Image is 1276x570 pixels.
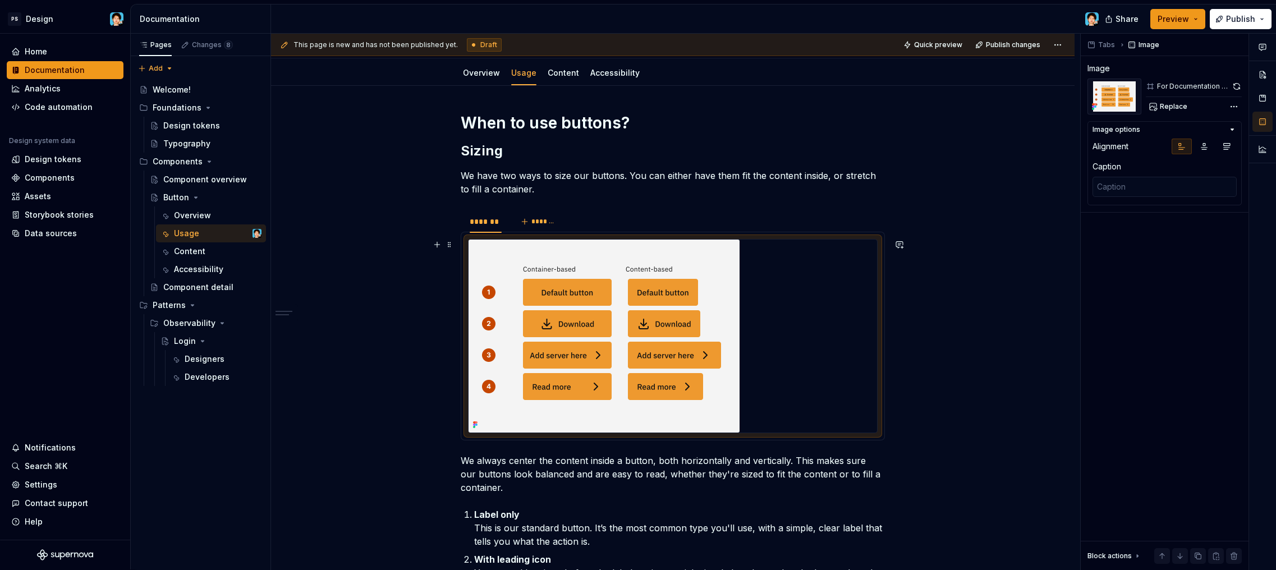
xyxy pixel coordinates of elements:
[972,37,1045,53] button: Publish changes
[480,40,497,49] span: Draft
[458,61,504,84] div: Overview
[463,68,500,77] a: Overview
[253,229,261,238] img: Leo
[474,509,520,520] strong: Label only
[1210,9,1272,29] button: Publish
[1087,63,1110,74] div: Image
[914,40,962,49] span: Quick preview
[1085,12,1099,26] img: Leo
[174,246,205,257] div: Content
[25,479,57,490] div: Settings
[174,210,211,221] div: Overview
[145,189,266,206] a: Button
[25,65,85,76] div: Documentation
[1087,548,1142,564] div: Block actions
[25,154,81,165] div: Design tokens
[156,242,266,260] a: Content
[461,454,885,494] p: We always center the content inside a button, both horizontally and vertically. This makes sure o...
[586,61,644,84] div: Accessibility
[153,102,201,113] div: Foundations
[163,174,247,185] div: Component overview
[192,40,233,49] div: Changes
[149,64,163,73] span: Add
[145,171,266,189] a: Component overview
[156,206,266,224] a: Overview
[7,98,123,116] a: Code automation
[37,549,93,560] a: Supernova Logo
[174,264,223,275] div: Accessibility
[135,81,266,99] a: Welcome!
[1093,141,1128,152] div: Alignment
[163,318,215,329] div: Observability
[25,442,76,453] div: Notifications
[2,7,128,31] button: PSDesignLeo
[474,554,551,565] strong: With leading icon
[7,150,123,168] a: Design tokens
[1226,13,1255,25] span: Publish
[140,13,266,25] div: Documentation
[8,12,21,26] div: PS
[461,142,885,160] h2: Sizing
[1087,79,1141,114] img: a4bc0b49-1a3f-499b-b088-0acb947580e6.png
[25,83,61,94] div: Analytics
[1093,125,1140,134] div: Image options
[1093,125,1237,134] button: Image options
[135,61,177,76] button: Add
[185,353,224,365] div: Designers
[25,191,51,202] div: Assets
[153,156,203,167] div: Components
[145,135,266,153] a: Typography
[986,40,1040,49] span: Publish changes
[25,228,77,239] div: Data sources
[9,136,75,145] div: Design system data
[461,169,885,196] p: We have two ways to size our buttons. You can either have them fit the content inside, or stretch...
[167,350,266,368] a: Designers
[7,61,123,79] a: Documentation
[174,335,196,347] div: Login
[163,120,220,131] div: Design tokens
[1116,13,1139,25] span: Share
[25,209,94,220] div: Storybook stories
[468,239,878,433] section-item: Example
[7,224,123,242] a: Data sources
[25,498,88,509] div: Contact support
[548,68,579,77] a: Content
[511,68,536,77] a: Usage
[25,102,93,113] div: Code automation
[153,300,186,311] div: Patterns
[135,81,266,386] div: Page tree
[461,113,885,133] h1: When to use buttons?
[25,46,47,57] div: Home
[25,461,67,472] div: Search ⌘K
[185,371,230,383] div: Developers
[543,61,584,84] div: Content
[7,476,123,494] a: Settings
[156,260,266,278] a: Accessibility
[156,224,266,242] a: UsageLeo
[153,84,191,95] div: Welcome!
[507,61,541,84] div: Usage
[163,192,189,203] div: Button
[1146,99,1192,114] button: Replace
[1098,40,1115,49] span: Tabs
[7,187,123,205] a: Assets
[145,314,266,332] div: Observability
[7,206,123,224] a: Storybook stories
[1099,9,1146,29] button: Share
[1157,82,1229,91] div: For Documentation - Button Primary
[293,40,458,49] span: This page is new and has not been published yet.
[156,332,266,350] a: Login
[135,99,266,117] div: Foundations
[167,368,266,386] a: Developers
[145,117,266,135] a: Design tokens
[7,80,123,98] a: Analytics
[900,37,967,53] button: Quick preview
[1093,161,1121,172] div: Caption
[7,494,123,512] button: Contact support
[1158,13,1189,25] span: Preview
[163,282,233,293] div: Component detail
[7,513,123,531] button: Help
[135,296,266,314] div: Patterns
[7,43,123,61] a: Home
[1150,9,1205,29] button: Preview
